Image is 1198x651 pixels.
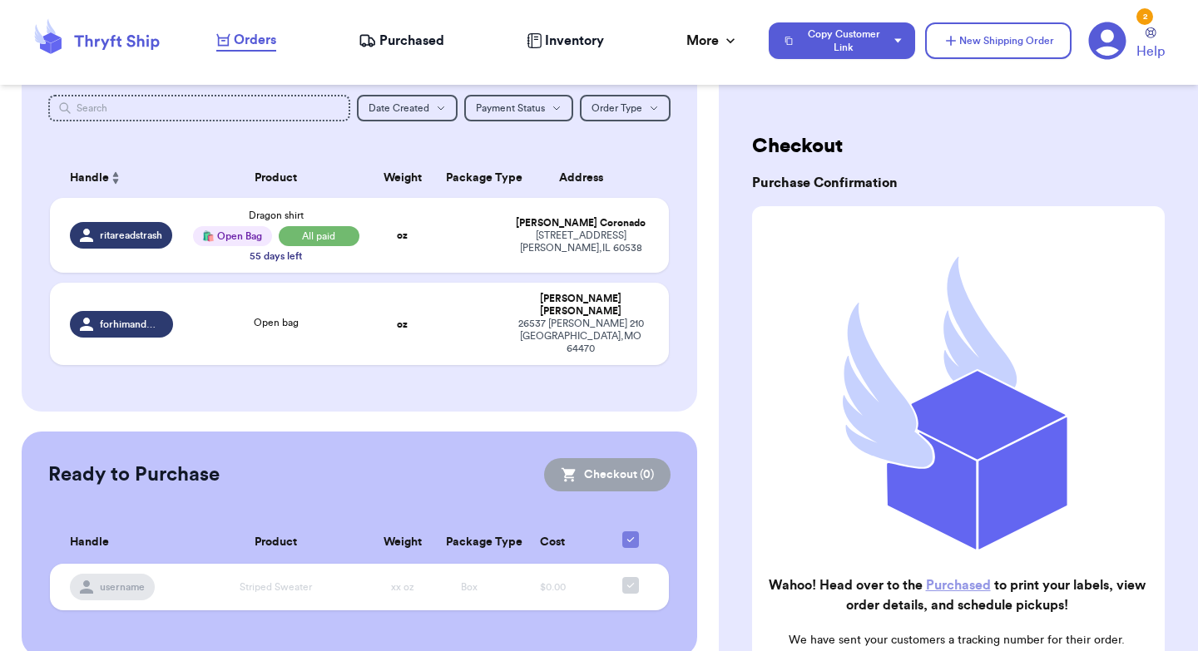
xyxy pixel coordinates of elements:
span: Handle [70,534,109,551]
input: Search [48,95,350,121]
a: Purchased [926,579,991,592]
th: Weight [369,158,436,198]
span: Handle [70,170,109,187]
div: 2 [1136,8,1153,25]
a: Purchased [359,31,444,51]
button: Sort ascending [109,168,122,188]
button: New Shipping Order [925,22,1072,59]
div: 55 days left [250,249,302,263]
th: Product [183,158,369,198]
div: [PERSON_NAME] [PERSON_NAME] [512,293,649,318]
h3: Purchase Confirmation [752,173,1165,193]
th: Weight [369,521,436,564]
span: All paid [279,226,359,246]
h2: Checkout [752,133,1165,160]
span: username [100,580,145,594]
span: Open bag [254,318,299,328]
div: [STREET_ADDRESS] [PERSON_NAME] , IL 60538 [512,229,649,254]
th: Package Type [436,158,502,198]
button: Order Type [580,95,671,121]
div: 26537 [PERSON_NAME] 210 [GEOGRAPHIC_DATA] , MO 64470 [512,318,649,355]
button: Copy Customer Link [769,22,915,59]
span: Purchased [379,31,444,51]
a: Inventory [527,31,604,51]
span: Inventory [545,31,604,51]
h2: Wahoo! Head over to the to print your labels, view order details, and schedule pickups! [765,575,1148,615]
th: Address [502,158,669,198]
span: xx oz [391,582,414,592]
span: Order Type [592,103,642,113]
span: Payment Status [476,103,545,113]
span: Box [461,582,478,592]
div: More [686,31,739,51]
span: $0.00 [540,582,566,592]
h2: Ready to Purchase [48,461,220,488]
button: Payment Status [464,95,573,121]
div: [PERSON_NAME] Coronado [512,217,649,229]
a: Help [1136,27,1165,62]
span: Help [1136,42,1165,62]
th: Package Type [436,521,502,564]
span: Date Created [369,103,429,113]
span: Striped Sweater [240,582,312,592]
button: Date Created [357,95,458,121]
strong: oz [397,230,408,240]
div: 🛍️ Open Bag [193,226,272,246]
span: Orders [234,30,276,50]
button: Checkout (0) [544,458,671,491]
a: Orders [216,30,276,52]
span: forhimandmyfamily [100,318,163,331]
th: Cost [502,521,602,564]
strong: oz [397,319,408,329]
a: 2 [1088,22,1126,60]
span: Dragon shirt [249,210,304,220]
th: Product [183,521,369,564]
p: We have sent your customers a tracking number for their order. [765,632,1148,649]
span: ritareadstrash [100,229,162,242]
